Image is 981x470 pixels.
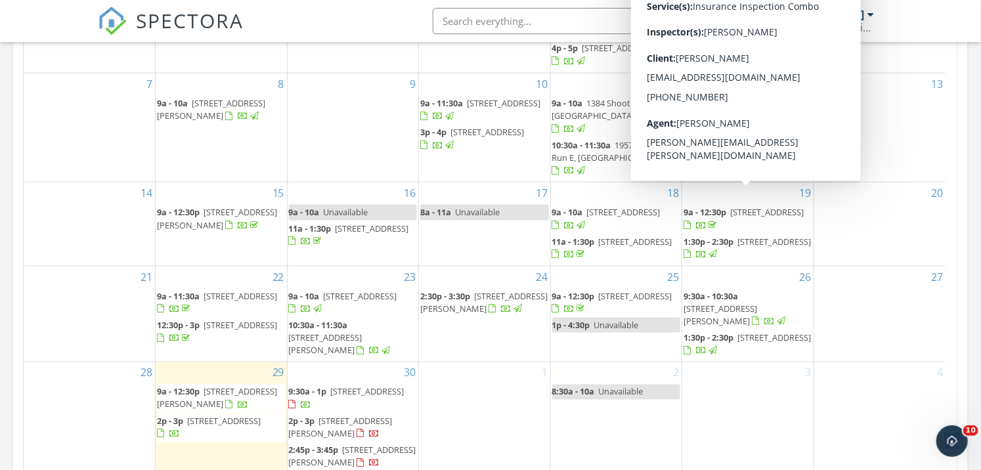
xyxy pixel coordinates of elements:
span: [STREET_ADDRESS][PERSON_NAME] [157,386,277,410]
td: Go to September 7, 2025 [24,74,156,182]
a: Go to September 12, 2025 [796,74,814,95]
span: [STREET_ADDRESS] [582,42,656,54]
a: 9a - 10a [STREET_ADDRESS][PERSON_NAME] [157,96,286,124]
input: Search everything... [433,8,695,34]
span: 2:30p - 3:30p [420,290,470,302]
a: Go to September 21, 2025 [138,267,155,288]
a: 9a - 11:30a [STREET_ADDRESS] [420,96,549,124]
span: [STREET_ADDRESS][PERSON_NAME] [684,303,757,327]
a: Go to September 20, 2025 [928,182,946,203]
a: 1:30p - 2:30p [STREET_ADDRESS] [684,330,812,358]
span: 9a - 10a [157,97,188,109]
span: 1384 Shootingstar Ln, [GEOGRAPHIC_DATA] 32259 [552,97,672,121]
span: 11a - 11:30a [684,97,731,109]
span: 12:30p - 3p [157,319,200,331]
span: [STREET_ADDRESS] [737,236,811,247]
a: 3p - 4p [STREET_ADDRESS] [420,125,549,153]
span: [STREET_ADDRESS][PERSON_NAME] [289,416,393,440]
a: 12:30p - 1:30p [STREET_ADDRESS] [684,113,795,137]
td: Go to September 9, 2025 [287,74,419,182]
td: Go to September 8, 2025 [156,74,288,182]
a: 11a - 1:30p [STREET_ADDRESS] [289,221,418,249]
span: 11a - 1:30p [552,236,595,247]
a: Go to September 16, 2025 [401,182,418,203]
td: Go to September 24, 2025 [419,266,551,362]
span: 9a - 10a [552,97,583,109]
a: 10:30a - 11:30a 1957 Hickory Run E, [GEOGRAPHIC_DATA] [552,139,665,176]
span: 9a - 12:30p [157,206,200,218]
span: 9a - 10a [289,290,320,302]
a: 9:30a - 10:30a [STREET_ADDRESS][PERSON_NAME] [684,290,787,327]
span: 2:45p - 3:45p [289,444,339,456]
a: Go to September 28, 2025 [138,362,155,383]
a: 9a - 10a [STREET_ADDRESS][PERSON_NAME] [157,97,265,121]
a: 1:30p - 2:30p [STREET_ADDRESS] [684,331,811,356]
td: Go to September 20, 2025 [814,182,946,266]
td: Go to September 19, 2025 [682,182,814,266]
a: Go to September 26, 2025 [796,267,814,288]
a: 9a - 12:30p [STREET_ADDRESS] [684,205,812,233]
span: [STREET_ADDRESS] [599,236,672,247]
a: 2p - 3p [STREET_ADDRESS][PERSON_NAME] [289,416,393,440]
a: 9a - 11:30a [STREET_ADDRESS] [157,289,286,317]
span: UNAVAILABLE [735,97,790,109]
a: 9a - 12:30p [STREET_ADDRESS][PERSON_NAME] [157,385,286,413]
span: 9a - 10a [289,206,320,218]
a: Go to September 7, 2025 [144,74,155,95]
td: Go to September 17, 2025 [419,182,551,266]
a: Go to October 3, 2025 [802,362,814,383]
a: 9a - 11:30a [STREET_ADDRESS] [420,97,540,121]
a: 2p - 3p [STREET_ADDRESS][PERSON_NAME] [289,414,418,442]
a: SPECTORA [98,18,244,45]
a: 9:30a - 1p [STREET_ADDRESS] [289,386,404,410]
span: [STREET_ADDRESS][PERSON_NAME] [684,142,799,167]
span: 11a - 1:30p [289,223,332,234]
div: [PERSON_NAME] [779,8,865,21]
span: [STREET_ADDRESS] [684,125,757,137]
a: 2p - 3p [STREET_ADDRESS] [157,414,286,442]
span: 3p - 4p [420,126,447,138]
td: Go to September 15, 2025 [156,182,288,266]
span: [STREET_ADDRESS] [737,331,811,343]
span: 1957 Hickory Run E, [GEOGRAPHIC_DATA] [552,139,665,163]
a: Go to October 1, 2025 [539,362,550,383]
a: 9a - 12:30p [STREET_ADDRESS] [552,289,681,317]
a: 12:30p - 3p [STREET_ADDRESS] [157,318,286,346]
a: Go to September 22, 2025 [270,267,287,288]
span: [STREET_ADDRESS] [324,290,397,302]
span: 9:30a - 1p [289,386,327,398]
a: 12:30p - 1:30p [STREET_ADDRESS] [684,112,812,140]
a: Go to September 24, 2025 [533,267,550,288]
span: [STREET_ADDRESS] [599,290,672,302]
a: 10:30a - 11:30a 1957 Hickory Run E, [GEOGRAPHIC_DATA] [552,138,681,179]
a: 11a - 1:30p [STREET_ADDRESS] [552,236,672,260]
a: 12:30p - 3p [STREET_ADDRESS] [157,319,277,343]
td: Go to September 16, 2025 [287,182,419,266]
span: 9a - 10a [552,206,583,218]
a: Go to October 4, 2025 [934,362,946,383]
span: 8:30a - 10a [552,386,595,398]
iframe: Intercom live chat [936,425,968,457]
td: Go to September 26, 2025 [682,266,814,362]
span: 10:30a - 11:30a [552,139,611,151]
span: [STREET_ADDRESS][PERSON_NAME] [420,290,548,314]
td: Go to September 14, 2025 [24,182,156,266]
span: 2p - 3p [289,416,315,427]
span: [STREET_ADDRESS][PERSON_NAME] [289,444,416,469]
span: 9a - 11:30a [420,97,463,109]
a: 2:30p - 3:30p [STREET_ADDRESS][PERSON_NAME] [420,289,549,317]
a: Go to September 19, 2025 [796,182,814,203]
a: 4p - 5p [STREET_ADDRESS] [552,41,681,69]
a: 1:30p - 2:30p [STREET_ADDRESS] [684,234,812,263]
a: 4p - 5p [STREET_ADDRESS] [552,42,656,66]
span: 8a - 11a [420,206,451,218]
span: 9a - 12:30p [684,206,726,218]
span: 9a - 12:30p [552,290,595,302]
a: 10:30a - 11:30a [STREET_ADDRESS][PERSON_NAME] [289,318,418,359]
span: [STREET_ADDRESS] [204,290,277,302]
a: 2:45p - 3:45p [STREET_ADDRESS][PERSON_NAME] [289,444,416,469]
td: Go to September 23, 2025 [287,266,419,362]
a: 9a - 12:30p [STREET_ADDRESS][PERSON_NAME] [157,206,277,230]
a: Go to September 18, 2025 [665,182,682,203]
a: Go to September 10, 2025 [533,74,550,95]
